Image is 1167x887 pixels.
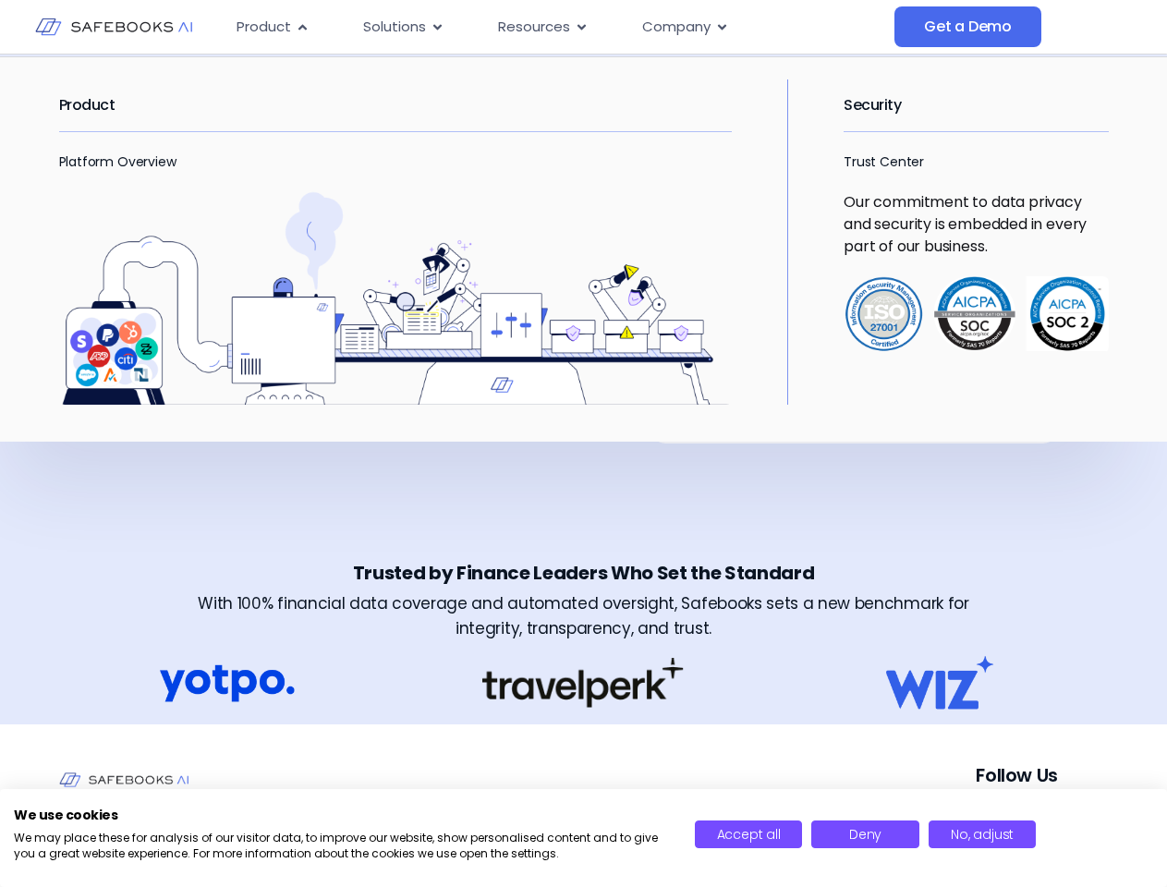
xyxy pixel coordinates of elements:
img: Get a Demo 7 [872,656,1007,710]
span: Accept all [717,825,781,844]
span: Company [642,17,711,38]
span: Get a Demo [924,18,1012,36]
h2: We use cookies [14,807,667,823]
span: Solutions [363,17,426,38]
span: No, adjust [951,825,1014,844]
button: Deny all cookies [811,820,919,848]
nav: Menu [222,9,894,45]
h2: Security [844,79,1108,131]
a: Platform Overview [59,152,176,171]
span: Deny [849,825,881,844]
span: Product [237,17,291,38]
span: Resources [498,17,570,38]
button: Adjust cookie preferences [929,820,1037,848]
img: Get a Demo 6 [482,658,685,708]
h3: With 100% financial data coverage and automated oversight, Safebooks sets a new benchmark for int... [175,591,991,641]
img: Get a Demo 5 [160,656,295,710]
div: Menu Toggle [222,9,894,45]
p: We may place these for analysis of our visitor data, to improve our website, show personalised co... [14,831,667,862]
p: Our commitment to data privacy and security is embedded in every part of our business. [844,191,1108,258]
button: Accept all cookies [695,820,803,848]
a: Get a Demo [894,6,1041,47]
p: Follow Us [976,761,1108,789]
a: Trust Center [844,152,924,171]
h2: Product [59,79,733,131]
